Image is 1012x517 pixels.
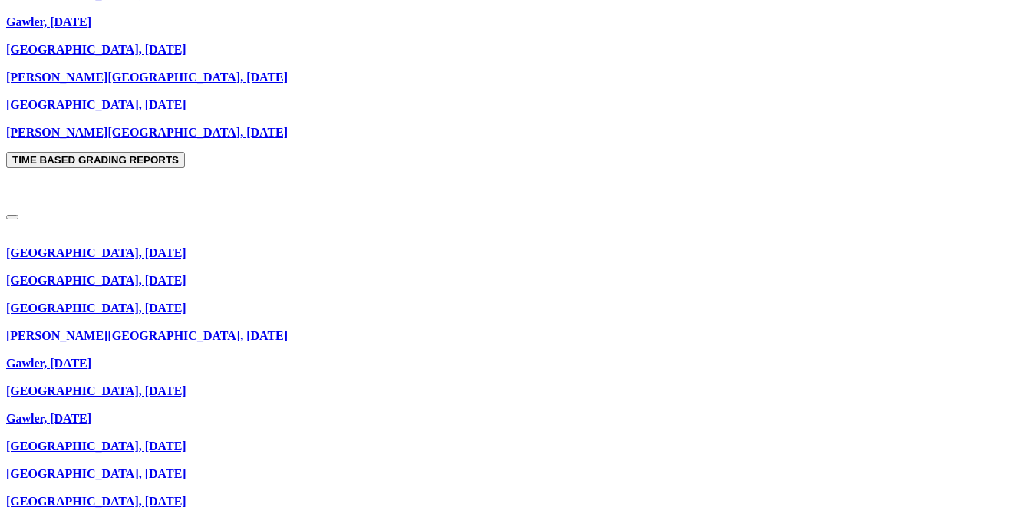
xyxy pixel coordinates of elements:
[6,71,288,84] a: [PERSON_NAME][GEOGRAPHIC_DATA], [DATE]
[6,467,186,480] a: [GEOGRAPHIC_DATA], [DATE]
[6,495,186,508] a: [GEOGRAPHIC_DATA], [DATE]
[6,15,91,28] a: Gawler, [DATE]
[6,357,91,370] a: Gawler, [DATE]
[6,301,186,314] a: [GEOGRAPHIC_DATA], [DATE]
[6,246,186,259] a: [GEOGRAPHIC_DATA], [DATE]
[6,412,91,425] a: Gawler, [DATE]
[12,154,179,166] strong: TIME BASED GRADING REPORTS
[6,440,186,453] a: [GEOGRAPHIC_DATA], [DATE]
[6,43,186,56] a: [GEOGRAPHIC_DATA], [DATE]
[6,329,288,342] a: [PERSON_NAME][GEOGRAPHIC_DATA], [DATE]
[6,126,288,139] a: [PERSON_NAME][GEOGRAPHIC_DATA], [DATE]
[6,384,186,397] a: [GEOGRAPHIC_DATA], [DATE]
[6,98,186,111] a: [GEOGRAPHIC_DATA], [DATE]
[6,274,186,287] a: [GEOGRAPHIC_DATA], [DATE]
[6,152,185,168] button: TIME BASED GRADING REPORTS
